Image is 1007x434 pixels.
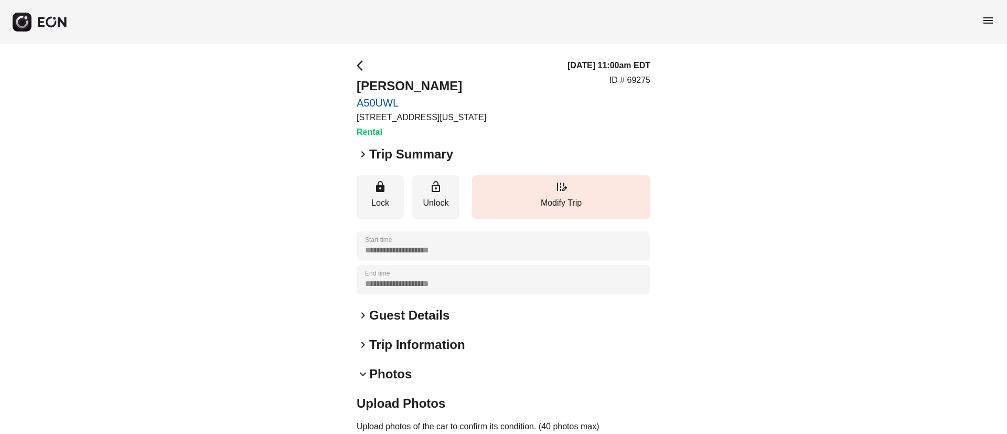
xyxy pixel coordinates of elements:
h2: Trip Information [369,336,465,353]
h2: Trip Summary [369,146,453,163]
h2: Photos [369,366,412,383]
p: ID # 69275 [609,74,650,87]
h2: Guest Details [369,307,449,324]
p: Lock [362,197,399,209]
span: keyboard_arrow_right [357,148,369,161]
h2: [PERSON_NAME] [357,78,486,94]
button: Modify Trip [472,175,650,219]
span: lock_open [430,181,442,193]
p: [STREET_ADDRESS][US_STATE] [357,111,486,124]
a: A50UWL [357,97,486,109]
h3: Rental [357,126,486,139]
span: keyboard_arrow_right [357,338,369,351]
button: Lock [357,175,404,219]
span: keyboard_arrow_right [357,309,369,322]
span: lock [374,181,387,193]
span: menu [982,14,994,27]
p: Upload photos of the car to confirm its condition. (40 photos max) [357,420,650,433]
button: Unlock [412,175,459,219]
span: arrow_back_ios [357,59,369,72]
h2: Upload Photos [357,395,650,412]
p: Modify Trip [477,197,645,209]
span: keyboard_arrow_down [357,368,369,380]
span: edit_road [555,181,567,193]
h3: [DATE] 11:00am EDT [567,59,650,72]
p: Unlock [417,197,454,209]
